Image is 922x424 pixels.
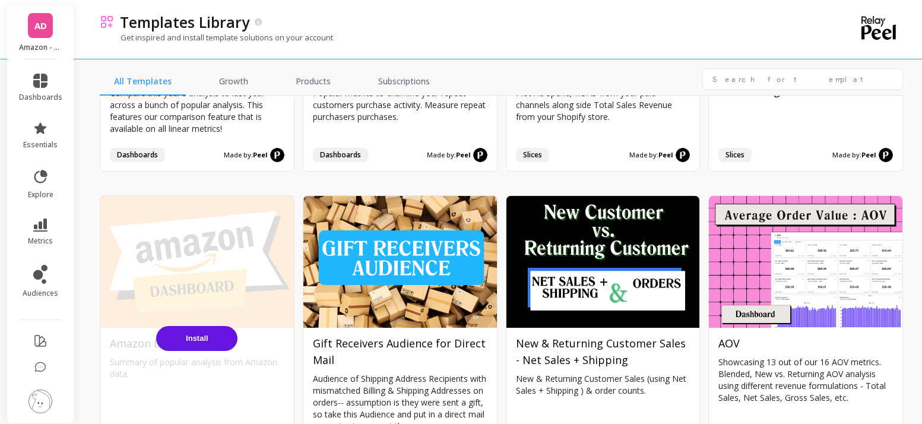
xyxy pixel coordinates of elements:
[100,15,114,29] img: header icon
[702,68,903,90] input: Search for templates
[100,32,333,43] p: Get inspired and install template solutions on your account
[19,43,62,52] p: Amazon - DoggieLawn
[120,12,249,32] p: Templates Library
[100,68,444,96] nav: Tabs
[28,190,53,200] span: explore
[23,140,58,150] span: essentials
[156,326,237,351] button: Install
[23,289,58,298] span: audiences
[364,68,444,96] a: Subscriptions
[28,236,53,246] span: metrics
[100,68,186,96] a: All Templates
[186,334,208,343] span: Install
[205,68,262,96] a: Growth
[34,19,47,33] span: AD
[19,93,62,102] span: dashboards
[28,390,52,413] img: profile picture
[281,68,345,96] a: Products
